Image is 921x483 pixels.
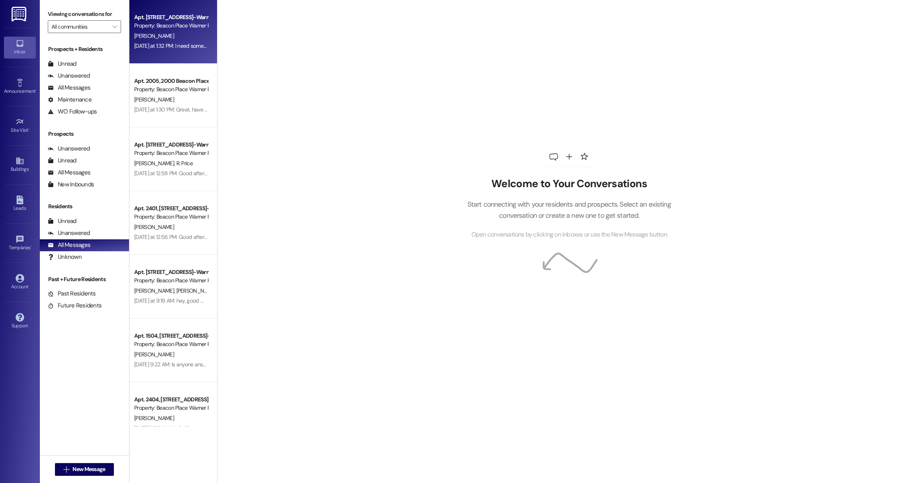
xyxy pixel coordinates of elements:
label: Viewing conversations for [48,8,121,20]
div: Prospects [40,130,129,138]
span: [PERSON_NAME] [134,287,176,294]
div: Unanswered [48,145,90,153]
a: Inbox [4,37,36,58]
div: [DATE] at 12:56 PM: Good afternoon! The post office changed the locks on your mailbox and provide... [134,233,886,241]
span: [PERSON_NAME] [176,287,216,294]
span: [PERSON_NAME] [134,351,174,358]
span: [PERSON_NAME] [134,32,174,39]
div: [DATE] 9:22 AM: Is anyone answering phones [DATE]? [134,361,256,368]
div: Unread [48,217,76,225]
div: Apt. [STREET_ADDRESS]-Warner Robins, LLC [134,13,208,22]
div: All Messages [48,84,90,92]
span: • [31,244,32,249]
div: Unread [48,156,76,165]
a: Site Visit • [4,115,36,137]
a: Buildings [4,154,36,176]
span: New Message [72,465,105,473]
div: All Messages [48,241,90,249]
div: Apt. 2404, [STREET_ADDRESS]-Warner Robins, LLC [134,395,208,404]
div: New Inbounds [48,180,94,189]
div: Maintenance [48,96,92,104]
div: Unread [48,60,76,68]
div: [DATE] at 1:32 PM: I need someone to call me. [PHONE_NUMBER] Thanks [134,42,299,49]
div: [DATE] at 9:19 AM: hey, good morning! wondering if anyone got the messages, calls, or maintenance... [134,297,455,304]
i:  [112,23,117,30]
div: Past Residents [48,289,96,298]
a: Account [4,272,36,293]
span: [PERSON_NAME] [134,415,174,422]
div: Residents [40,202,129,211]
div: Unanswered [48,229,90,237]
span: • [29,126,30,132]
div: Apt. [STREET_ADDRESS]-Warner Robins, LLC [134,141,208,149]
div: Future Residents [48,301,102,310]
a: Leads [4,193,36,215]
input: All communities [51,20,108,33]
div: Apt. 2401, [STREET_ADDRESS]-Warner Robins, LLC [134,204,208,213]
span: [PERSON_NAME] [134,160,176,167]
div: Property: Beacon Place Warner Robins [134,85,208,94]
div: WO Follow-ups [48,108,97,116]
div: [DATE] 11:50 AM: Hello! Due to a few unforeseen maintenance emergencies it is going to take a lit... [134,424,893,432]
div: Property: Beacon Place Warner Robins [134,404,208,412]
div: Property: Beacon Place Warner Robins [134,213,208,221]
div: Apt. 1504, [STREET_ADDRESS]-Warner Robins, LLC [134,332,208,340]
p: Start connecting with your residents and prospects. Select an existing conversation or create a n... [455,199,683,221]
div: Unanswered [48,72,90,80]
span: [PERSON_NAME] [134,223,174,231]
div: All Messages [48,168,90,177]
h2: Welcome to Your Conversations [455,178,683,190]
div: Property: Beacon Place Warner Robins [134,276,208,285]
div: Property: Beacon Place Warner Robins [134,340,208,348]
span: • [35,87,37,93]
div: Prospects + Residents [40,45,129,53]
span: [PERSON_NAME] [134,96,174,103]
div: Apt. [STREET_ADDRESS]-Warner Robins, LLC [134,268,208,276]
button: New Message [55,463,114,476]
div: [DATE] at 12:58 PM: Good afternoon! The post office changed the locks on your mailbox and provide... [134,170,886,177]
a: Templates • [4,233,36,254]
div: [DATE] at 1:30 PM: Great, have a wonderful day! [134,106,244,113]
div: Apt. 2005, 2000 Beacon Place-Warner Robins, LLC [134,77,208,85]
div: Unknown [48,253,82,261]
div: Past + Future Residents [40,275,129,284]
i:  [63,466,69,473]
img: ResiDesk Logo [12,7,28,22]
span: R. Price [176,160,192,167]
a: Support [4,311,36,332]
div: Property: Beacon Place Warner Robins [134,22,208,30]
span: Open conversations by clicking on inboxes or use the New Message button [471,230,667,240]
div: Property: Beacon Place Warner Robins [134,149,208,157]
